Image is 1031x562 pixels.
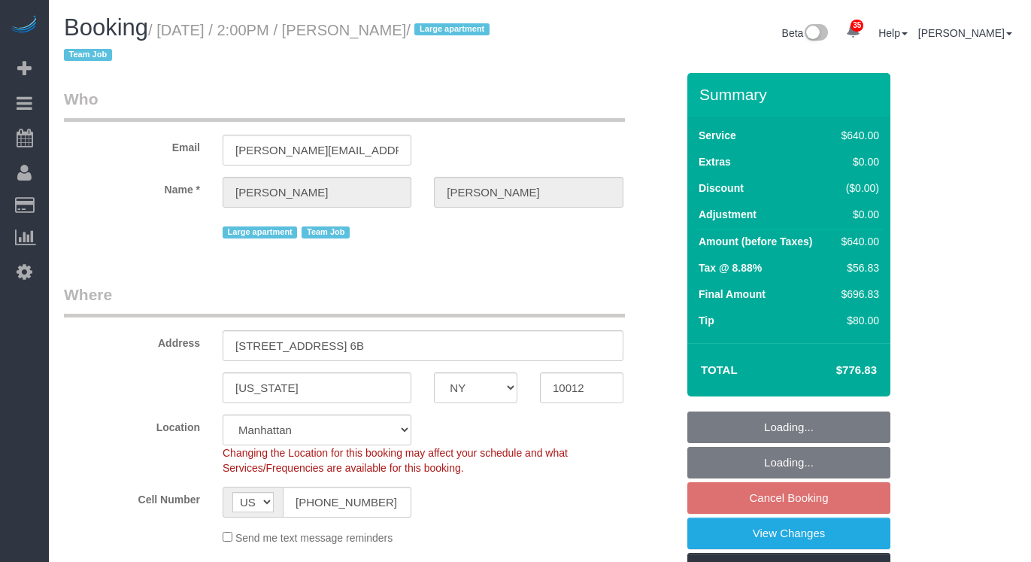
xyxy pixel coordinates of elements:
label: Final Amount [699,287,766,302]
legend: Who [64,88,625,122]
label: Tip [699,313,714,328]
div: $0.00 [835,207,879,222]
div: $0.00 [835,154,879,169]
label: Cell Number [53,487,211,507]
span: Team Job [302,226,350,238]
div: $640.00 [835,128,879,143]
input: First Name [223,177,411,208]
input: Zip Code [540,372,623,403]
label: Address [53,330,211,351]
label: Email [53,135,211,155]
label: Name * [53,177,211,197]
div: $80.00 [835,313,879,328]
span: Booking [64,14,148,41]
label: Location [53,415,211,435]
span: Team Job [64,49,112,61]
input: Email [223,135,411,166]
label: Discount [699,181,744,196]
label: Service [699,128,736,143]
small: / [DATE] / 2:00PM / [PERSON_NAME] [64,22,494,64]
h3: Summary [699,86,883,103]
h4: $776.83 [791,364,877,377]
img: New interface [803,24,828,44]
input: Last Name [434,177,623,208]
span: Large apartment [414,23,489,35]
label: Extras [699,154,731,169]
input: Cell Number [283,487,411,518]
span: 35 [851,20,863,32]
span: Changing the Location for this booking may affect your schedule and what Services/Frequencies are... [223,447,568,474]
a: [PERSON_NAME] [918,27,1012,39]
div: ($0.00) [835,181,879,196]
span: Send me text message reminders [235,532,393,544]
label: Adjustment [699,207,757,222]
span: Large apartment [223,226,297,238]
div: $696.83 [835,287,879,302]
input: City [223,372,411,403]
a: Help [878,27,908,39]
strong: Total [701,363,738,376]
div: $56.83 [835,260,879,275]
div: $640.00 [835,234,879,249]
label: Tax @ 8.88% [699,260,762,275]
a: View Changes [687,518,890,549]
img: Automaid Logo [9,15,39,36]
legend: Where [64,284,625,317]
a: Beta [782,27,829,39]
a: 35 [838,15,868,48]
label: Amount (before Taxes) [699,234,812,249]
